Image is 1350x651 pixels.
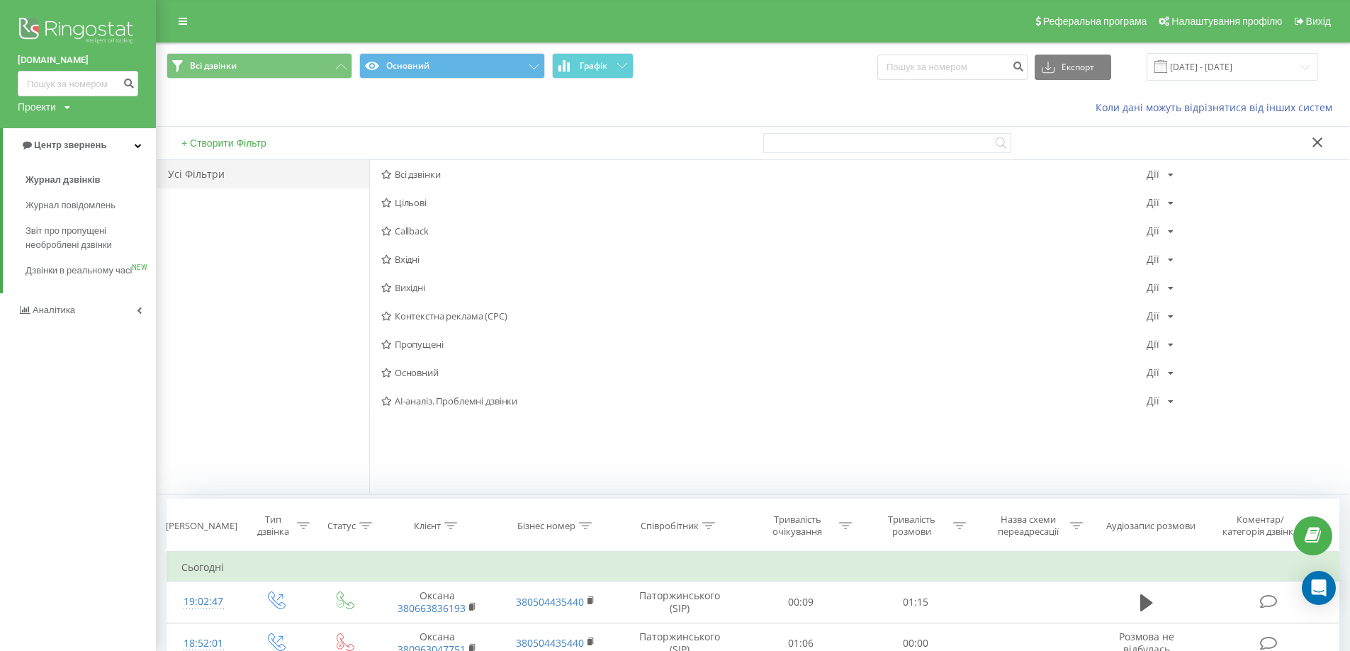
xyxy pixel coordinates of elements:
a: 380504435440 [516,595,584,608]
td: 01:15 [858,582,972,623]
div: Аудіозапис розмови [1106,520,1196,532]
span: Аналiтика [33,305,75,315]
a: Дзвінки в реальному часіNEW [26,258,156,283]
span: Callback [381,226,1147,236]
td: Сьогодні [167,553,1339,582]
span: Всі дзвінки [381,169,1147,179]
span: AI-аналіз. Проблемні дзвінки [381,396,1147,406]
div: Дії [1147,169,1159,179]
span: Журнал дзвінків [26,173,101,187]
div: Дії [1147,396,1159,406]
a: Коли дані можуть відрізнятися вiд інших систем [1096,101,1339,114]
span: Реферальна програма [1043,16,1147,27]
div: Дії [1147,226,1159,236]
span: Звіт про пропущені необроблені дзвінки [26,224,149,252]
a: Центр звернень [3,128,156,162]
div: Клієнт [414,520,441,532]
a: [DOMAIN_NAME] [18,53,138,67]
span: Всі дзвінки [190,60,237,72]
div: Тривалість очікування [760,514,836,538]
a: Журнал дзвінків [26,167,156,193]
div: [PERSON_NAME] [166,520,237,532]
img: Ringostat logo [18,14,138,50]
td: 00:09 [743,582,857,623]
div: Дії [1147,283,1159,293]
div: Співробітник [641,520,699,532]
div: 19:02:47 [181,588,226,616]
div: Дії [1147,368,1159,378]
div: Проекти [18,100,56,114]
span: Графік [580,61,607,71]
button: Експорт [1035,55,1111,80]
div: Дії [1147,198,1159,208]
td: Оксана [378,582,497,623]
div: Дії [1147,311,1159,321]
div: Дії [1147,254,1159,264]
span: Налаштування профілю [1171,16,1282,27]
span: Контекстна реклама (CPC) [381,311,1147,321]
a: 380504435440 [516,636,584,650]
a: 380663836193 [398,601,466,615]
button: Всі дзвінки [167,53,352,79]
div: Тривалість розмови [874,514,950,538]
div: Бізнес номер [517,520,575,532]
div: Open Intercom Messenger [1302,571,1336,605]
div: Усі Фільтри [157,160,369,188]
div: Назва схеми переадресації [991,514,1067,538]
td: Паторжинського (SIP) [615,582,743,623]
a: Журнал повідомлень [26,193,156,218]
span: Основний [381,368,1147,378]
button: Закрити [1307,136,1328,151]
button: + Створити Фільтр [177,137,271,149]
a: Звіт про пропущені необроблені дзвінки [26,218,156,258]
span: Вихід [1306,16,1331,27]
div: Коментар/категорія дзвінка [1219,514,1302,538]
span: Пропущені [381,339,1147,349]
div: Дії [1147,339,1159,349]
span: Вхідні [381,254,1147,264]
input: Пошук за номером [877,55,1028,80]
div: Статус [327,520,356,532]
span: Журнал повідомлень [26,198,116,213]
div: Тип дзвінка [253,514,293,538]
button: Основний [359,53,545,79]
button: Графік [552,53,634,79]
span: Дзвінки в реальному часі [26,264,132,278]
span: Цільові [381,198,1147,208]
span: Вихідні [381,283,1147,293]
input: Пошук за номером [18,71,138,96]
span: Центр звернень [34,140,106,150]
